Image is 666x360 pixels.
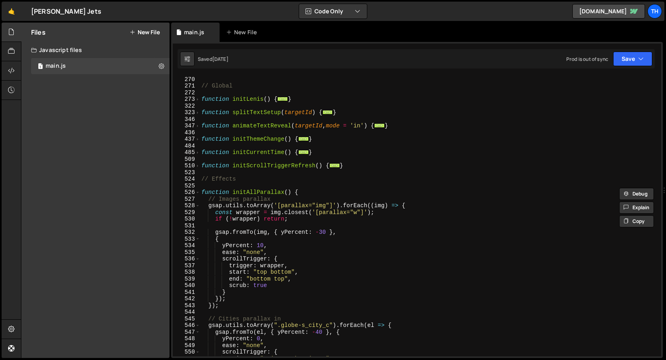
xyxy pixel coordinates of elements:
[173,176,200,183] div: 524
[173,342,200,349] div: 549
[173,349,200,356] div: 550
[173,229,200,236] div: 532
[173,316,200,323] div: 545
[173,302,200,309] div: 543
[298,150,309,154] span: ...
[374,123,385,128] span: ...
[173,89,200,96] div: 272
[173,269,200,276] div: 538
[173,242,200,249] div: 534
[31,58,170,74] div: 16759/45776.js
[299,4,367,19] button: Code Only
[173,276,200,283] div: 539
[130,29,160,35] button: New File
[173,96,200,103] div: 273
[226,28,260,36] div: New File
[173,282,200,289] div: 540
[572,4,645,19] a: [DOMAIN_NAME]
[566,56,608,62] div: Prod is out of sync
[173,289,200,296] div: 541
[173,249,200,256] div: 535
[31,28,46,37] h2: Files
[173,295,200,302] div: 542
[31,6,101,16] div: [PERSON_NAME] Jets
[278,97,288,101] span: ...
[198,56,228,62] div: Saved
[212,56,228,62] div: [DATE]
[298,137,309,141] span: ...
[173,183,200,189] div: 525
[173,123,200,129] div: 347
[329,163,340,168] span: ...
[21,42,170,58] div: Javascript files
[619,215,654,227] button: Copy
[173,329,200,336] div: 547
[173,156,200,163] div: 509
[173,209,200,216] div: 529
[173,262,200,269] div: 537
[173,143,200,150] div: 484
[173,256,200,262] div: 536
[173,162,200,169] div: 510
[173,202,200,209] div: 528
[173,223,200,229] div: 531
[173,196,200,203] div: 527
[613,52,652,66] button: Save
[173,83,200,89] div: 271
[173,309,200,316] div: 544
[173,216,200,223] div: 530
[173,169,200,176] div: 523
[647,4,662,19] a: Th
[323,110,333,114] span: ...
[173,76,200,83] div: 270
[173,136,200,143] div: 437
[173,335,200,342] div: 548
[173,236,200,243] div: 533
[184,28,204,36] div: main.js
[38,64,43,70] span: 1
[173,103,200,110] div: 322
[173,129,200,136] div: 436
[173,116,200,123] div: 346
[619,202,654,214] button: Explain
[619,188,654,200] button: Debug
[173,189,200,196] div: 526
[173,109,200,116] div: 323
[173,322,200,329] div: 546
[2,2,21,21] a: 🤙
[46,62,66,70] div: main.js
[173,149,200,156] div: 485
